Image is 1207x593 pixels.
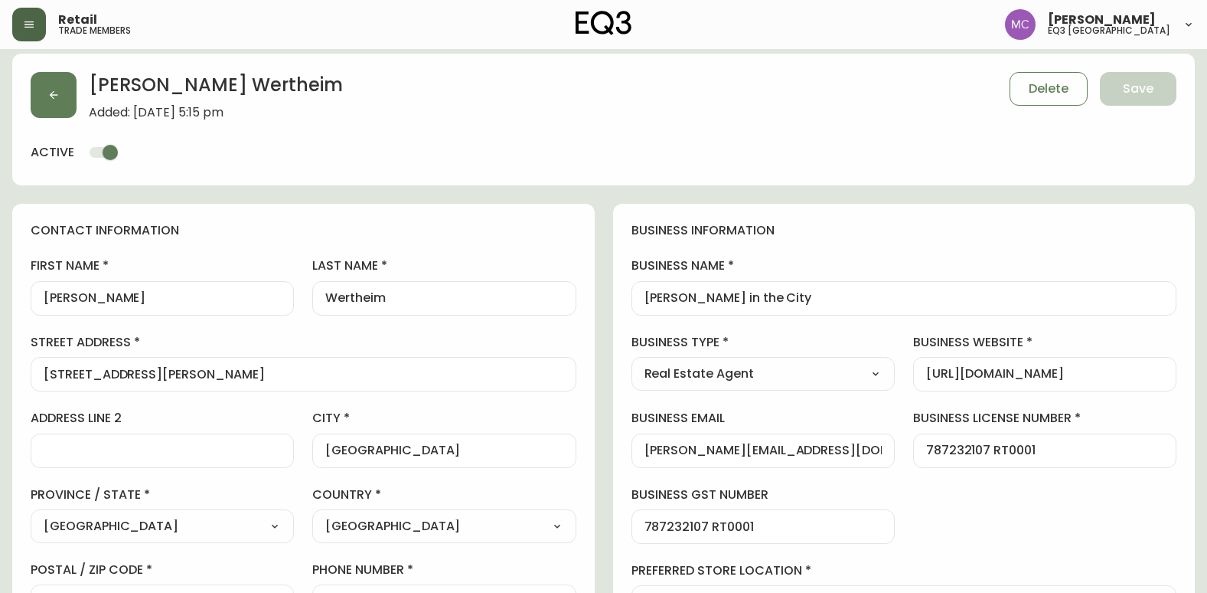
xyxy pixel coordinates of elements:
h4: active [31,144,74,161]
label: business name [631,257,1177,274]
span: [PERSON_NAME] [1048,14,1156,26]
h4: business information [631,222,1177,239]
button: Delete [1010,72,1088,106]
input: https://www.designshop.com [926,367,1163,382]
img: logo [576,11,632,35]
label: last name [312,257,576,274]
h2: [PERSON_NAME] Wertheim [89,72,343,106]
span: Added: [DATE] 5:15 pm [89,106,343,120]
h4: contact information [31,222,576,239]
label: country [312,487,576,503]
label: business type [631,334,895,351]
label: street address [31,334,576,351]
label: business website [913,334,1176,351]
h5: eq3 [GEOGRAPHIC_DATA] [1048,26,1170,35]
span: Retail [58,14,97,26]
label: business email [631,410,895,427]
img: 6dbdb61c5655a9a555815750a11666cc [1005,9,1036,40]
span: Delete [1029,80,1068,97]
label: preferred store location [631,562,1177,579]
label: province / state [31,487,294,503]
label: business license number [913,410,1176,427]
label: address line 2 [31,410,294,427]
h5: trade members [58,26,131,35]
label: business gst number [631,487,895,503]
label: city [312,410,576,427]
label: postal / zip code [31,562,294,578]
label: first name [31,257,294,274]
label: phone number [312,562,576,578]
